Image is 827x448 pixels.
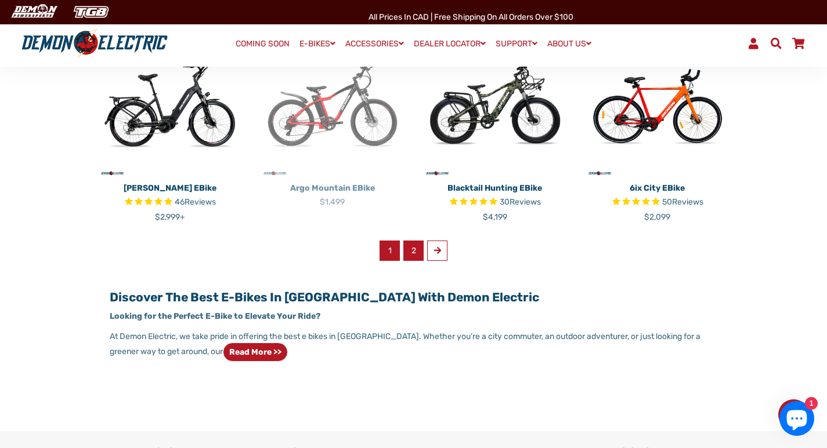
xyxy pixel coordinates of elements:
[672,197,703,207] span: Reviews
[17,28,172,59] img: Demon Electric logo
[260,178,405,208] a: Argo Mountain eBike $1,499
[97,196,243,209] span: Rated 4.6 out of 5 stars 46 reviews
[97,33,243,178] img: Tronio Commuter eBike - Demon Electric
[510,197,541,207] span: Reviews
[229,347,281,357] strong: Read more >>
[97,178,243,223] a: [PERSON_NAME] eBike Rated 4.6 out of 5 stars 46 reviews $2,999+
[97,182,243,194] p: [PERSON_NAME] eBike
[260,33,405,178] img: Argo Mountain eBike - Demon Electric
[110,290,717,304] h2: Discover the Best E-Bikes in [GEOGRAPHIC_DATA] with Demon Electric
[232,36,294,52] a: COMING SOON
[110,311,320,321] strong: Looking for the Perfect E-Bike to Elevate Your Ride?
[185,197,216,207] span: Reviews
[6,2,62,21] img: Demon Electric
[422,178,568,223] a: Blacktail Hunting eBike Rated 4.7 out of 5 stars 30 reviews $4,199
[585,178,730,223] a: 6ix City eBike Rated 4.8 out of 5 stars 50 reviews $2,099
[585,33,730,178] img: 6ix City eBike - Demon Electric
[380,241,400,261] span: 1
[403,241,424,261] a: 2
[422,182,568,194] p: Blacktail Hunting eBike
[585,182,730,194] p: 6ix City eBike
[320,197,345,207] span: $1,499
[585,196,730,209] span: Rated 4.8 out of 5 stars 50 reviews
[662,197,703,207] span: 50 reviews
[260,182,405,194] p: Argo Mountain eBike
[776,401,818,439] inbox-online-store-chat: Shopify online store chat
[410,35,490,52] a: DEALER LOCATOR
[644,212,670,222] span: $2,099
[422,196,568,209] span: Rated 4.7 out of 5 stars 30 reviews
[543,35,595,52] a: ABOUT US
[341,35,408,52] a: ACCESSORIES
[175,197,216,207] span: 46 reviews
[492,35,541,52] a: SUPPORT
[422,33,568,178] img: Blacktail Hunting eBike - Demon Electric
[260,33,405,178] a: Argo Mountain eBike - Demon Electric Sold Out
[369,12,573,22] span: All Prices in CAD | Free shipping on all orders over $100
[155,212,185,222] span: $2,999+
[483,212,507,222] span: $4,199
[110,330,717,362] p: At Demon Electric, we take pride in offering the best e bikes in [GEOGRAPHIC_DATA]. Whether you’r...
[67,2,115,21] img: TGB Canada
[295,35,340,52] a: E-BIKES
[500,197,541,207] span: 30 reviews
